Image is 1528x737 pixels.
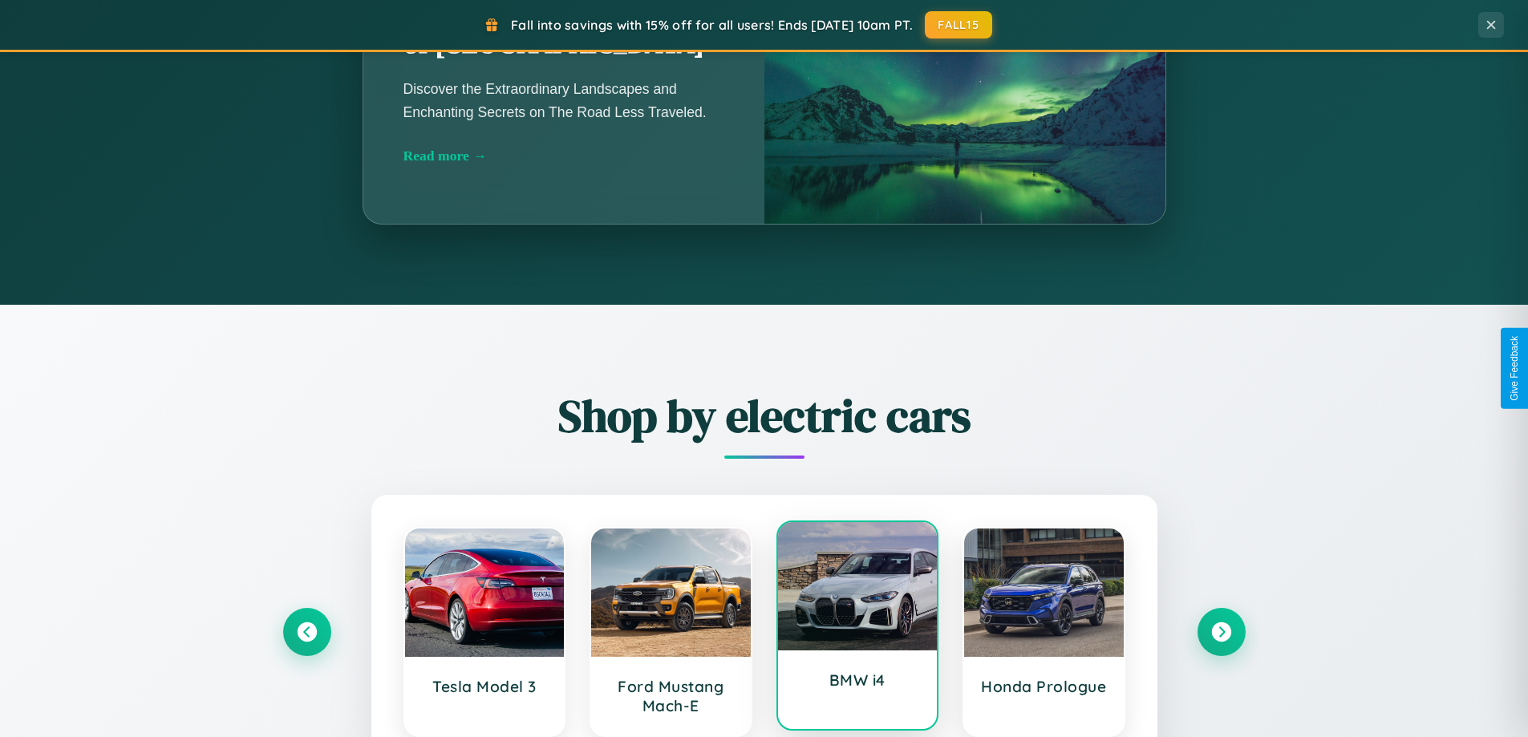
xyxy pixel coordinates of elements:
[403,78,724,123] p: Discover the Extraordinary Landscapes and Enchanting Secrets on The Road Less Traveled.
[1509,336,1520,401] div: Give Feedback
[283,385,1246,447] h2: Shop by electric cars
[925,11,992,38] button: FALL15
[607,677,735,715] h3: Ford Mustang Mach-E
[421,677,549,696] h3: Tesla Model 3
[403,148,724,164] div: Read more →
[794,670,922,690] h3: BMW i4
[980,677,1108,696] h3: Honda Prologue
[511,17,913,33] span: Fall into savings with 15% off for all users! Ends [DATE] 10am PT.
